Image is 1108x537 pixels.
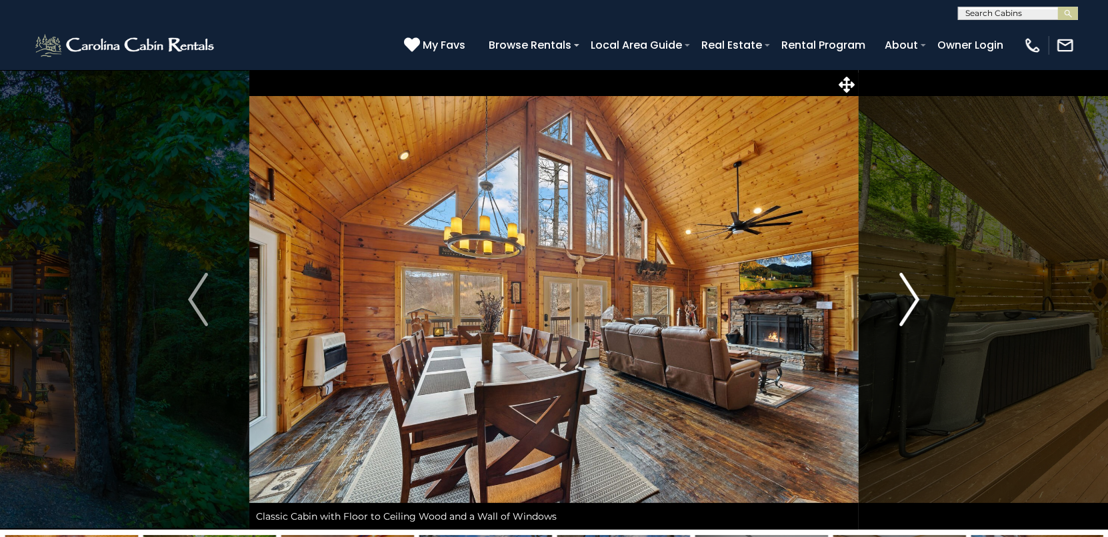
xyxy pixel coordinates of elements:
a: Owner Login [931,33,1010,57]
img: White-1-2.png [33,32,218,59]
button: Previous [147,69,249,530]
button: Next [859,69,961,530]
img: arrow [188,273,208,326]
a: About [878,33,925,57]
a: My Favs [404,37,469,54]
div: Classic Cabin with Floor to Ceiling Wood and a Wall of Windows [249,503,859,530]
span: My Favs [423,37,465,53]
img: arrow [900,273,920,326]
a: Local Area Guide [584,33,689,57]
img: mail-regular-white.png [1056,36,1075,55]
img: phone-regular-white.png [1023,36,1042,55]
a: Browse Rentals [482,33,578,57]
a: Real Estate [695,33,769,57]
a: Rental Program [775,33,872,57]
